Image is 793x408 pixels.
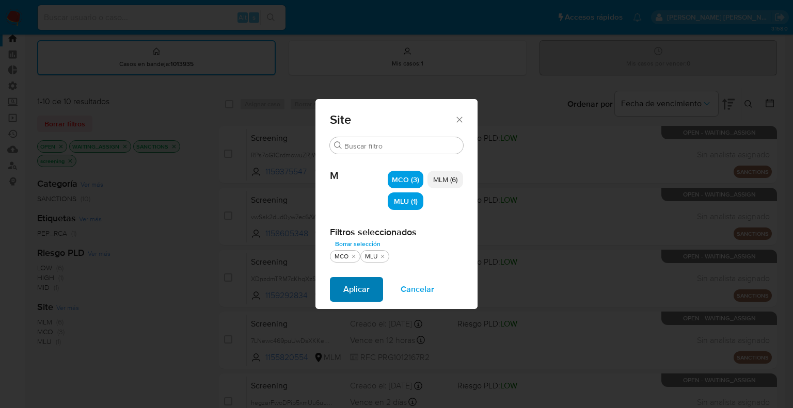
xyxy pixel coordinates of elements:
[343,278,370,301] span: Aplicar
[388,192,423,210] div: MLU (1)
[334,141,342,150] button: Buscar
[344,141,459,151] input: Buscar filtro
[363,252,379,261] div: MLU
[401,278,434,301] span: Cancelar
[388,171,423,188] div: MCO (3)
[378,252,387,260] button: quitar MLU
[454,115,464,124] button: Cerrar
[392,174,419,185] span: MCO (3)
[387,277,448,302] button: Cancelar
[394,196,418,206] span: MLU (1)
[433,174,457,185] span: MLM (6)
[427,171,463,188] div: MLM (6)
[332,252,351,261] div: MCO
[330,238,386,250] button: Borrar selección
[330,113,454,126] span: Site
[330,154,388,182] span: M
[335,239,380,249] span: Borrar selección
[330,226,463,238] h2: Filtros seleccionados
[350,252,358,260] button: quitar MCO
[330,277,383,302] button: Aplicar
